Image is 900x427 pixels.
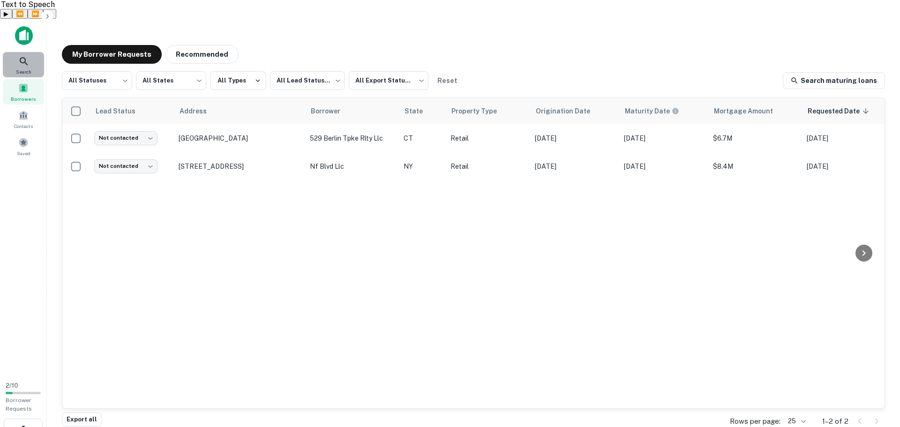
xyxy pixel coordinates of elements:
span: Saved [17,150,30,157]
p: Rows per page: [730,416,780,427]
div: All Lead Statuses [270,68,345,93]
p: 1–2 of 2 [822,416,848,427]
th: Address [174,98,305,124]
th: Origination Date [530,98,619,124]
div: All States [136,68,206,93]
div: Not contacted [94,159,157,173]
span: Contacts [14,122,33,130]
p: [DATE] [807,161,886,172]
p: Retail [450,161,525,172]
button: Previous [12,9,28,19]
span: Borrower [311,105,352,117]
th: Property Type [446,98,530,124]
p: Retail [450,133,525,143]
span: State [405,105,435,117]
p: 529 berlin tpke rlty llc [310,133,394,143]
th: State [399,98,446,124]
button: All Types [210,71,266,90]
img: capitalize-icon.png [15,26,33,45]
a: Search [3,52,44,77]
p: [DATE] [535,161,615,172]
span: Lead Status [95,105,148,117]
span: Requested Date [808,105,872,117]
p: CT [404,133,441,143]
span: 2 / 10 [6,382,18,389]
p: [DATE] [807,133,886,143]
span: Property Type [451,105,509,117]
span: Maturity dates displayed may be estimated. Please contact the lender for the most accurate maturi... [625,106,691,116]
h6: Maturity Date [625,106,670,116]
span: Origination Date [536,105,602,117]
th: Borrower [305,98,399,124]
p: [DATE] [624,161,704,172]
th: Lead Status [90,98,174,124]
p: [DATE] [624,133,704,143]
span: Borrower Requests [6,397,32,412]
p: [GEOGRAPHIC_DATA] [179,134,300,142]
button: Settings [43,9,56,19]
span: Mortgage Amount [714,105,785,117]
button: Reset [432,71,462,90]
a: Contacts [3,106,44,132]
div: All Export Statuses [349,68,428,93]
a: Borrowers [3,79,44,105]
a: Saved [3,134,44,159]
button: Forward [28,9,43,19]
iframe: Chat Widget [853,352,900,397]
p: $6.7M [713,133,797,143]
p: $8.4M [713,161,797,172]
button: My Borrower Requests [62,45,162,64]
span: Search [16,68,31,75]
p: [STREET_ADDRESS] [179,162,300,171]
div: Not contacted [94,131,157,145]
div: Maturity dates displayed may be estimated. Please contact the lender for the most accurate maturi... [625,106,679,116]
th: Mortgage Amount [708,98,802,124]
button: Recommended [165,45,239,64]
span: Borrowers [11,95,36,103]
button: Export all [62,412,102,427]
p: [DATE] [535,133,615,143]
span: Address [180,105,219,117]
th: Maturity dates displayed may be estimated. Please contact the lender for the most accurate maturi... [619,98,708,124]
a: Search maturing loans [783,72,885,89]
div: All Statuses [62,68,132,93]
p: NY [404,161,441,172]
p: nf blvd llc [310,161,394,172]
th: Requested Date [802,98,891,124]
